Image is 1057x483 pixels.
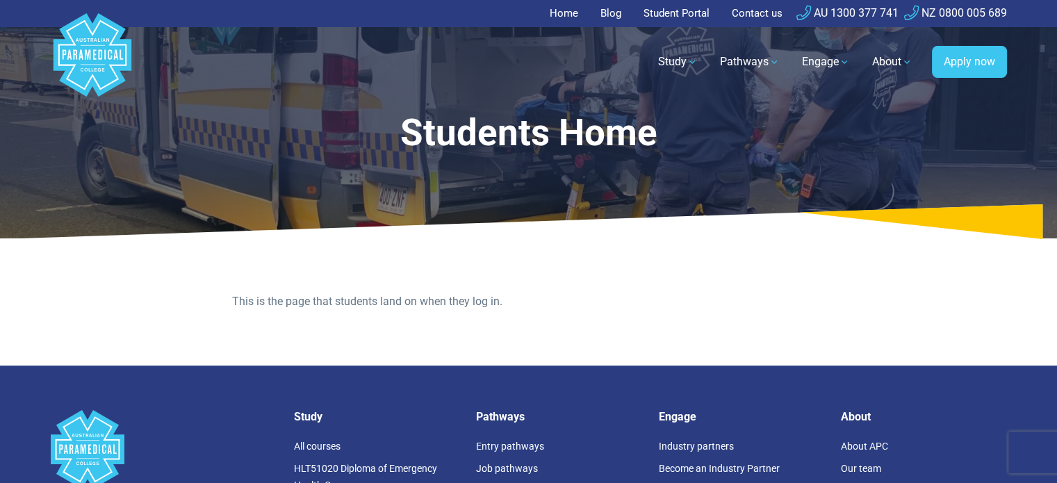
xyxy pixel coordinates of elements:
a: Apply now [932,46,1007,78]
a: All courses [294,441,341,452]
a: Job pathways [476,463,538,474]
a: Our team [841,463,881,474]
h1: Students Home [170,111,887,155]
a: AU 1300 377 741 [796,6,899,19]
a: About APC [841,441,888,452]
h5: About [841,410,1007,423]
p: This is the page that students land on when they log in. [232,293,825,310]
a: Study [650,42,706,81]
a: Engage [794,42,858,81]
a: NZ 0800 005 689 [904,6,1007,19]
a: Entry pathways [476,441,544,452]
h5: Pathways [476,410,642,423]
a: Become an Industry Partner [659,463,780,474]
h5: Study [294,410,460,423]
a: About [864,42,921,81]
a: Pathways [712,42,788,81]
a: Industry partners [659,441,734,452]
a: Australian Paramedical College [51,27,134,97]
h5: Engage [659,410,825,423]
